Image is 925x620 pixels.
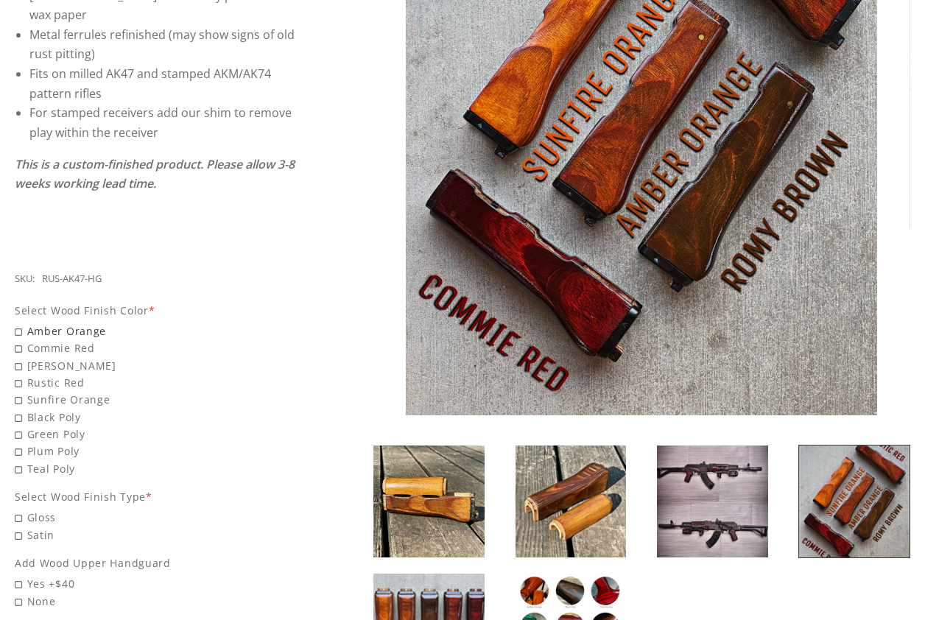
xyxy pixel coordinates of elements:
[15,443,295,459] span: Plum Poly
[15,409,295,426] span: Black Poly
[15,339,295,356] span: Commie Red
[15,323,295,339] span: Amber Orange
[29,105,292,141] span: For stamped receivers add our shim to remove play within the receiver
[15,426,295,443] span: Green Poly
[15,593,295,610] span: None
[15,526,295,543] span: Satin
[15,357,295,374] span: [PERSON_NAME]
[516,445,626,557] img: Russian AK47 Handguard
[15,488,295,505] div: Select Wood Finish Type
[15,156,295,192] em: This is a custom-finished product. Please allow 3-8 weeks working lead time.
[799,445,910,557] img: Russian AK47 Handguard
[15,374,295,391] span: Rustic Red
[15,460,295,477] span: Teal Poly
[29,64,295,103] li: Fits on milled AK47 and stamped AKM/AK74 pattern rifles
[15,554,295,571] div: Add Wood Upper Handguard
[15,391,295,408] span: Sunfire Orange
[15,509,295,526] span: Gloss
[42,271,102,287] div: RUS-AK47-HG
[373,445,484,557] img: Russian AK47 Handguard
[15,302,295,319] div: Select Wood Finish Color
[657,445,767,557] img: Russian AK47 Handguard
[29,25,295,64] li: Metal ferrules refinished (may show signs of old rust pitting)
[15,271,35,287] div: SKU:
[15,575,295,592] span: Yes +$40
